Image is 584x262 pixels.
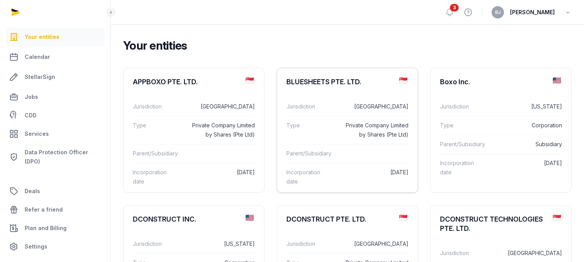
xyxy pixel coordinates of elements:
[495,10,501,15] span: BJ
[185,121,255,139] dd: Private Company Limited by Shares (Pte Ltd)
[399,215,407,221] img: sg.png
[133,102,179,111] dt: Jurisdiction
[286,102,333,111] dt: Jurisdiction
[246,77,254,83] img: sg.png
[25,205,63,214] span: Refer a friend
[445,173,584,262] iframe: Chat Widget
[25,72,55,82] span: StellarSign
[492,121,562,130] dd: Corporation
[440,121,486,130] dt: Type
[553,77,561,83] img: us.png
[123,38,566,52] h2: Your entities
[6,145,104,169] a: Data Protection Officer (DPO)
[133,149,179,158] dt: Parent/Subsidiary
[25,224,67,233] span: Plan and Billing
[25,92,38,102] span: Jobs
[450,4,459,12] span: 3
[185,102,255,111] dd: [GEOGRAPHIC_DATA]
[25,32,59,42] span: Your entities
[6,182,104,200] a: Deals
[492,102,562,111] dd: [US_STATE]
[6,219,104,237] a: Plan and Billing
[286,215,366,224] div: DCONSTRUCT PTE. LTD.
[440,215,547,233] div: DCONSTRUCT TECHNOLOGIES PTE. LTD.
[286,121,333,139] dt: Type
[6,28,104,46] a: Your entities
[133,215,196,224] div: DCONSTRUCT INC.
[25,187,40,196] span: Deals
[6,237,104,256] a: Settings
[6,48,104,66] a: Calendar
[6,200,104,219] a: Refer a friend
[339,239,408,249] dd: [GEOGRAPHIC_DATA]
[492,6,504,18] button: BJ
[6,125,104,143] a: Services
[133,168,179,186] dt: Incorporation date
[25,52,50,62] span: Calendar
[185,168,255,186] dd: [DATE]
[339,168,408,186] dd: [DATE]
[124,68,264,197] a: APPBOXO PTE. LTD.Jurisdiction[GEOGRAPHIC_DATA]TypePrivate Company Limited by Shares (Pte Ltd)Pare...
[440,77,470,87] div: Boxo Inc.
[286,77,361,87] div: BLUESHEETS PTE. LTD.
[440,249,486,258] dt: Jurisdiction
[286,168,333,186] dt: Incorporation date
[246,215,254,221] img: us.png
[492,140,562,149] dd: Subsidiary
[440,159,486,177] dt: Incorporation date
[133,77,198,87] div: APPBOXO PTE. LTD.
[25,242,47,251] span: Settings
[277,68,418,197] a: BLUESHEETS PTE. LTD.Jurisdiction[GEOGRAPHIC_DATA]TypePrivate Company Limited by Shares (Pte Ltd)P...
[185,239,255,249] dd: [US_STATE]
[6,108,104,123] a: CDD
[133,239,179,249] dt: Jurisdiction
[339,102,408,111] dd: [GEOGRAPHIC_DATA]
[286,239,333,249] dt: Jurisdiction
[25,148,101,166] span: Data Protection Officer (DPO)
[25,129,49,139] span: Services
[25,111,37,120] span: CDD
[6,88,104,106] a: Jobs
[431,68,571,188] a: Boxo Inc.Jurisdiction[US_STATE]TypeCorporationParent/SubsidiarySubsidiaryIncorporation date[DATE]
[399,77,407,83] img: sg.png
[492,159,562,177] dd: [DATE]
[339,121,408,139] dd: Private Company Limited by Shares (Pte Ltd)
[440,102,486,111] dt: Jurisdiction
[286,149,333,158] dt: Parent/Subsidiary
[133,121,179,139] dt: Type
[510,8,555,17] span: [PERSON_NAME]
[6,68,104,86] a: StellarSign
[440,140,486,149] dt: Parent/Subsidiary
